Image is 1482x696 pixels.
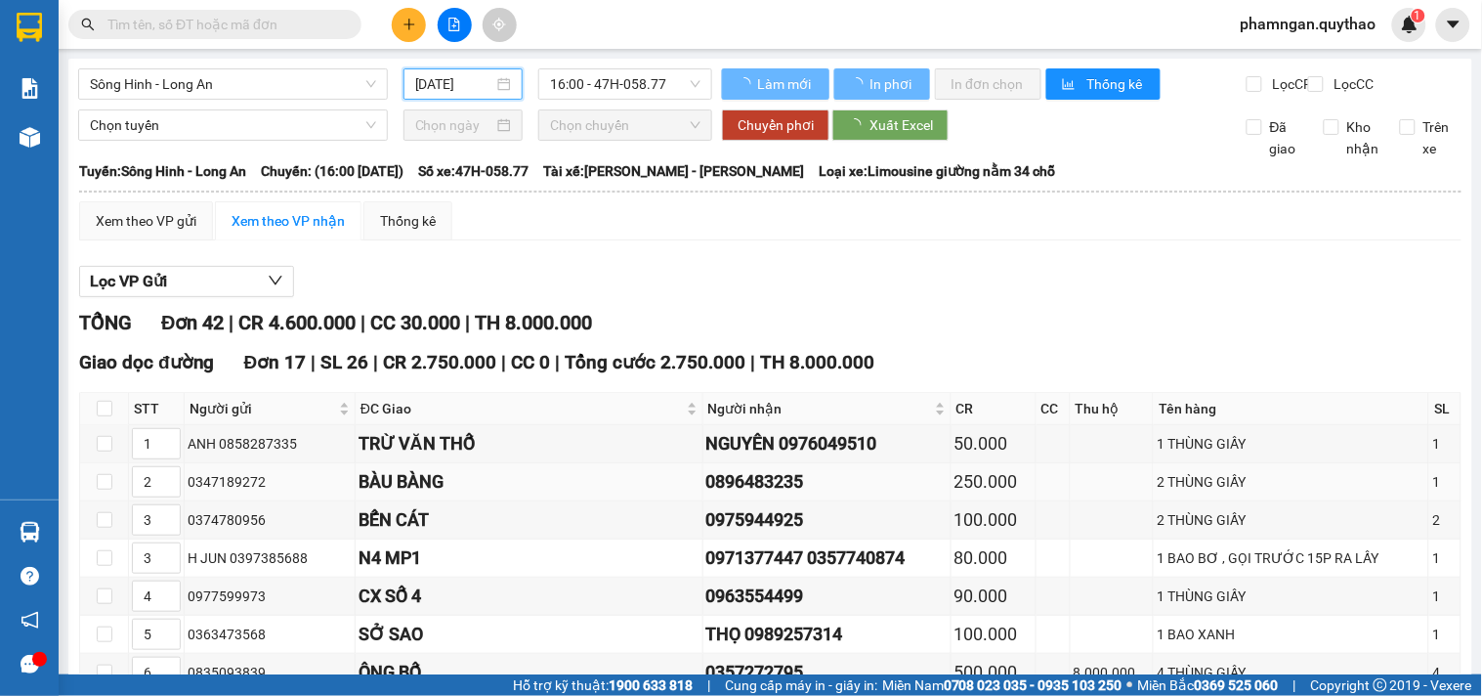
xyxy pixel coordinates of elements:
[954,544,1033,572] div: 80.000
[1432,471,1458,493] div: 1
[511,351,550,373] span: CC 0
[725,674,877,696] span: Cung cấp máy in - giấy in:
[21,655,39,674] span: message
[1195,677,1279,693] strong: 0369 525 060
[1046,68,1161,100] button: bar-chartThống kê
[161,311,224,334] span: Đơn 42
[238,311,356,334] span: CR 4.600.000
[20,78,40,99] img: solution-icon
[1127,681,1133,689] span: ⚪️
[1037,393,1071,425] th: CC
[1157,586,1425,607] div: 1 THÙNG GIẤY
[359,621,699,648] div: SỞ SAO
[834,68,930,100] button: In phơi
[188,662,352,683] div: 0835093839
[1157,624,1425,645] div: 1 BAO XANH
[107,14,338,35] input: Tìm tên, số ĐT hoặc mã đơn
[465,311,470,334] span: |
[944,677,1122,693] strong: 0708 023 035 - 0935 103 250
[1225,12,1392,36] span: phamngan.quythao
[513,674,693,696] span: Hỗ trợ kỹ thuật:
[954,468,1033,496] div: 250.000
[188,433,352,455] div: ANH 0858287335
[79,351,215,373] span: Giao dọc đường
[1157,433,1425,455] div: 1 THÙNG GIẤY
[79,163,246,179] b: Tuyến: Sông Hinh - Long An
[760,351,874,373] span: TH 8.000.000
[188,624,352,645] div: 0363473568
[81,18,95,31] span: search
[79,266,294,297] button: Lọc VP Gửi
[380,210,436,232] div: Thống kê
[1339,116,1387,159] span: Kho nhận
[706,659,948,686] div: 0357272795
[415,73,494,95] input: 14/08/2025
[550,69,700,99] span: 16:00 - 47H-058.77
[17,13,42,42] img: logo-vxr
[1327,73,1377,95] span: Lọc CC
[750,351,755,373] span: |
[359,583,699,610] div: CX SỐ 4
[1138,674,1279,696] span: Miền Bắc
[190,398,335,419] span: Người gửi
[1415,9,1421,22] span: 1
[848,118,869,132] span: loading
[706,583,948,610] div: 0963554499
[501,351,506,373] span: |
[706,544,948,572] div: 0971377447 0357740874
[438,8,472,42] button: file-add
[20,522,40,543] img: warehouse-icon
[79,311,132,334] span: TỔNG
[1157,547,1425,569] div: 1 BAO BƠ , GỌI TRƯỚC 15P RA LẤY
[1265,73,1316,95] span: Lọc CR
[1412,9,1425,22] sup: 1
[232,210,345,232] div: Xem theo VP nhận
[1157,509,1425,531] div: 2 THÙNG GIẤY
[229,311,233,334] span: |
[1432,586,1458,607] div: 1
[1432,624,1458,645] div: 1
[392,8,426,42] button: plus
[882,674,1122,696] span: Miền Nam
[869,114,933,136] span: Xuất Excel
[447,18,461,31] span: file-add
[188,509,352,531] div: 0374780956
[1074,662,1151,683] div: 8.000.000
[21,611,39,630] span: notification
[954,621,1033,648] div: 100.000
[722,68,829,100] button: Làm mới
[543,160,804,182] span: Tài xế: [PERSON_NAME] - [PERSON_NAME]
[1429,393,1461,425] th: SL
[1154,393,1429,425] th: Tên hàng
[268,273,283,288] span: down
[359,468,699,496] div: BÀU BÀNG
[1374,678,1387,692] span: copyright
[832,109,949,141] button: Xuất Excel
[722,109,829,141] button: Chuyển phơi
[359,506,699,534] div: BẾN CÁT
[706,621,948,648] div: THỌ 0989257314
[20,127,40,148] img: warehouse-icon
[609,677,693,693] strong: 1900 633 818
[550,110,700,140] span: Chọn chuyến
[320,351,368,373] span: SL 26
[555,351,560,373] span: |
[706,468,948,496] div: 0896483235
[475,311,592,334] span: TH 8.000.000
[952,393,1037,425] th: CR
[708,398,931,419] span: Người nhận
[869,73,914,95] span: In phơi
[418,160,529,182] span: Số xe: 47H-058.77
[90,69,376,99] span: Sông Hinh - Long An
[359,659,699,686] div: ÔNG BỐ
[129,393,185,425] th: STT
[90,110,376,140] span: Chọn tuyến
[565,351,745,373] span: Tổng cước 2.750.000
[1416,116,1462,159] span: Trên xe
[935,68,1041,100] button: In đơn chọn
[1432,433,1458,455] div: 1
[1432,547,1458,569] div: 1
[360,398,683,419] span: ĐC Giao
[1432,662,1458,683] div: 4
[492,18,506,31] span: aim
